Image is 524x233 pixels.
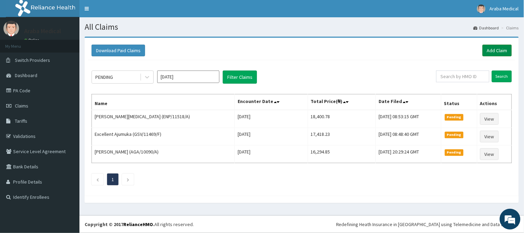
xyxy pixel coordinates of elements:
[308,146,375,163] td: 16,294.85
[79,215,524,233] footer: All rights reserved.
[336,221,519,228] div: Redefining Heath Insurance in [GEOGRAPHIC_DATA] using Telemedicine and Data Science!
[96,176,99,183] a: Previous page
[24,38,41,43] a: Online
[376,146,441,163] td: [DATE] 20:29:24 GMT
[235,128,308,146] td: [DATE]
[92,110,235,128] td: [PERSON_NAME][MEDICAL_DATA] (ENP/11518/A)
[113,3,130,20] div: Minimize live chat window
[223,71,257,84] button: Filter Claims
[3,158,132,182] textarea: Type your message and hit 'Enter'
[13,35,28,52] img: d_794563401_company_1708531726252_794563401
[480,131,499,142] a: View
[92,94,235,110] th: Name
[490,6,519,12] span: Araba Medical
[15,72,37,78] span: Dashboard
[126,176,130,183] a: Next page
[480,113,499,125] a: View
[36,39,116,48] div: Chat with us now
[436,71,489,82] input: Search by HMO ID
[445,132,464,138] span: Pending
[85,22,519,31] h1: All Claims
[15,57,50,63] span: Switch Providers
[235,94,308,110] th: Encounter Date
[92,128,235,146] td: Excellent Ajumuka (GSV/11469/F)
[480,148,499,160] a: View
[3,21,19,36] img: User Image
[477,4,486,13] img: User Image
[92,45,145,56] button: Download Paid Claims
[445,114,464,120] span: Pending
[308,110,375,128] td: 18,400.78
[40,72,95,141] span: We're online!
[376,110,441,128] td: [DATE] 08:53:15 GMT
[15,118,27,124] span: Tariffs
[92,146,235,163] td: [PERSON_NAME] (AGA/10090/A)
[500,25,519,31] li: Claims
[85,221,154,227] strong: Copyright © 2017 .
[157,71,219,83] input: Select Month and Year
[95,74,113,81] div: PENDING
[376,128,441,146] td: [DATE] 08:48:40 GMT
[24,28,61,34] p: Araba Medical
[308,128,375,146] td: 17,418.23
[235,110,308,128] td: [DATE]
[308,94,375,110] th: Total Price(₦)
[112,176,114,183] a: Page 1 is your current page
[445,149,464,156] span: Pending
[123,221,153,227] a: RelianceHMO
[441,94,477,110] th: Status
[15,103,28,109] span: Claims
[235,146,308,163] td: [DATE]
[492,71,512,82] input: Search
[474,25,499,31] a: Dashboard
[477,94,512,110] th: Actions
[483,45,512,56] a: Add Claim
[376,94,441,110] th: Date Filed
